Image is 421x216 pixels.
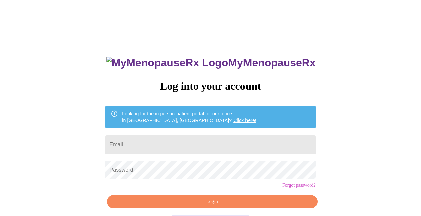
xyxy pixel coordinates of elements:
[122,108,256,126] div: Looking for the in person patient portal for our office in [GEOGRAPHIC_DATA], [GEOGRAPHIC_DATA]?
[106,57,316,69] h3: MyMenopauseRx
[233,118,256,123] a: Click here!
[282,183,316,188] a: Forgot password?
[107,195,317,209] button: Login
[105,80,315,92] h3: Log into your account
[106,57,228,69] img: MyMenopauseRx Logo
[115,198,309,206] span: Login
